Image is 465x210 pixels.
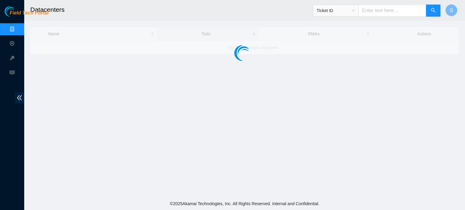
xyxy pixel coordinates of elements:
[15,92,24,103] span: double-left
[10,67,15,79] span: read
[10,10,48,16] span: Field Tech Portal
[445,4,457,16] button: S
[431,8,436,14] span: search
[426,5,440,17] button: search
[5,11,48,19] a: Akamai TechnologiesField Tech Portal
[5,6,31,17] img: Akamai Technologies
[358,5,426,17] input: Enter text here...
[24,197,465,210] footer: © 2025 Akamai Technologies, Inc. All Rights Reserved. Internal and Confidential.
[317,6,355,15] span: Ticket ID
[450,7,453,14] span: S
